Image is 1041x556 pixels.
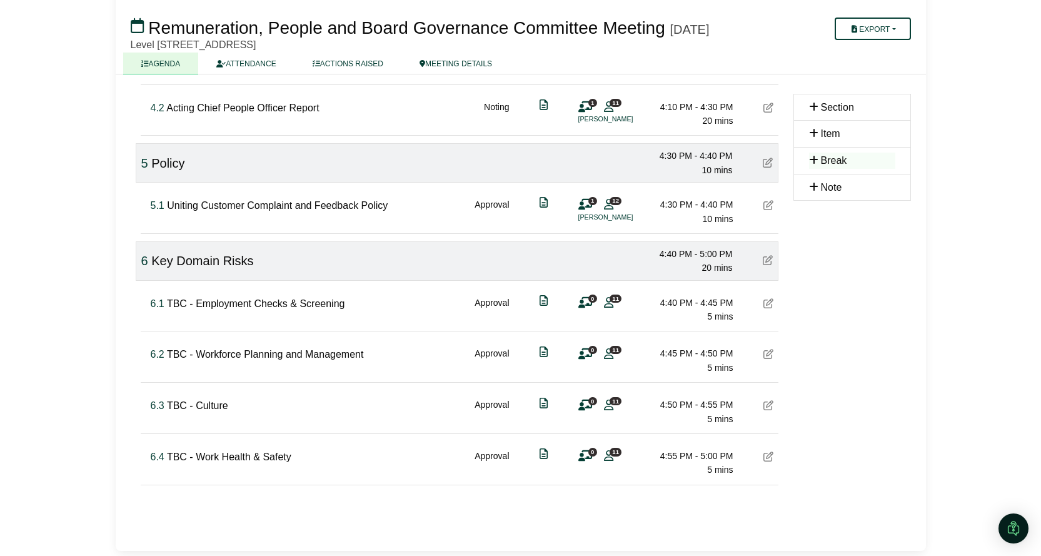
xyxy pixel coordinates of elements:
span: 0 [588,448,597,456]
span: 5 mins [707,465,733,475]
span: 10 mins [702,214,733,224]
div: 4:55 PM - 5:00 PM [646,449,733,463]
span: Level [STREET_ADDRESS] [131,39,256,50]
span: 11 [610,99,621,107]
a: ACTIONS RAISED [294,53,401,74]
div: 4:50 PM - 4:55 PM [646,398,733,412]
span: Click to fine tune number [151,349,164,360]
span: 5 mins [707,414,733,424]
span: 11 [610,448,621,456]
span: Acting Chief People Officer Report [166,103,319,113]
div: 4:30 PM - 4:40 PM [645,149,733,163]
div: 4:10 PM - 4:30 PM [646,100,733,114]
span: Uniting Customer Complaint and Feedback Policy [167,200,388,211]
li: [PERSON_NAME] [578,212,672,223]
span: Click to fine tune number [151,452,164,462]
a: ATTENDANCE [198,53,294,74]
div: Approval [475,398,509,426]
span: 10 mins [702,165,732,175]
span: Remuneration, People and Board Governance Committee Meeting [148,18,665,38]
span: Section [821,102,854,113]
a: MEETING DETAILS [401,53,510,74]
div: 4:40 PM - 5:00 PM [645,247,733,261]
span: Item [821,129,840,139]
span: 20 mins [702,116,733,126]
span: Key Domain Risks [151,254,253,268]
span: Break [821,155,847,166]
div: [DATE] [670,22,710,37]
div: Approval [475,449,509,477]
span: 1 [588,197,597,205]
div: Approval [475,296,509,324]
div: Approval [475,346,509,375]
span: 11 [610,346,621,354]
span: 11 [610,397,621,405]
span: TBC - Culture [167,400,228,411]
div: 4:30 PM - 4:40 PM [646,198,733,211]
span: Click to fine tune number [141,156,148,170]
span: Click to fine tune number [151,103,164,113]
span: 20 mins [702,263,732,273]
span: 0 [588,346,597,354]
span: TBC - Employment Checks & Screening [167,298,345,309]
span: 0 [588,295,597,303]
span: 5 mins [707,311,733,321]
span: 11 [610,295,621,303]
div: Approval [475,198,509,226]
span: 12 [610,197,621,205]
a: AGENDA [123,53,199,74]
span: Policy [151,156,184,170]
span: Click to fine tune number [151,298,164,309]
span: TBC - Work Health & Safety [167,452,291,462]
span: Click to fine tune number [151,200,164,211]
span: TBC - Workforce Planning and Management [167,349,364,360]
button: Export [835,18,910,40]
div: Noting [484,100,509,128]
div: 4:45 PM - 4:50 PM [646,346,733,360]
span: Note [821,182,842,193]
span: Click to fine tune number [151,400,164,411]
span: Click to fine tune number [141,254,148,268]
span: 5 mins [707,363,733,373]
span: 1 [588,99,597,107]
span: 0 [588,397,597,405]
li: [PERSON_NAME] [578,114,672,124]
div: Open Intercom Messenger [998,513,1028,543]
div: 4:40 PM - 4:45 PM [646,296,733,310]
